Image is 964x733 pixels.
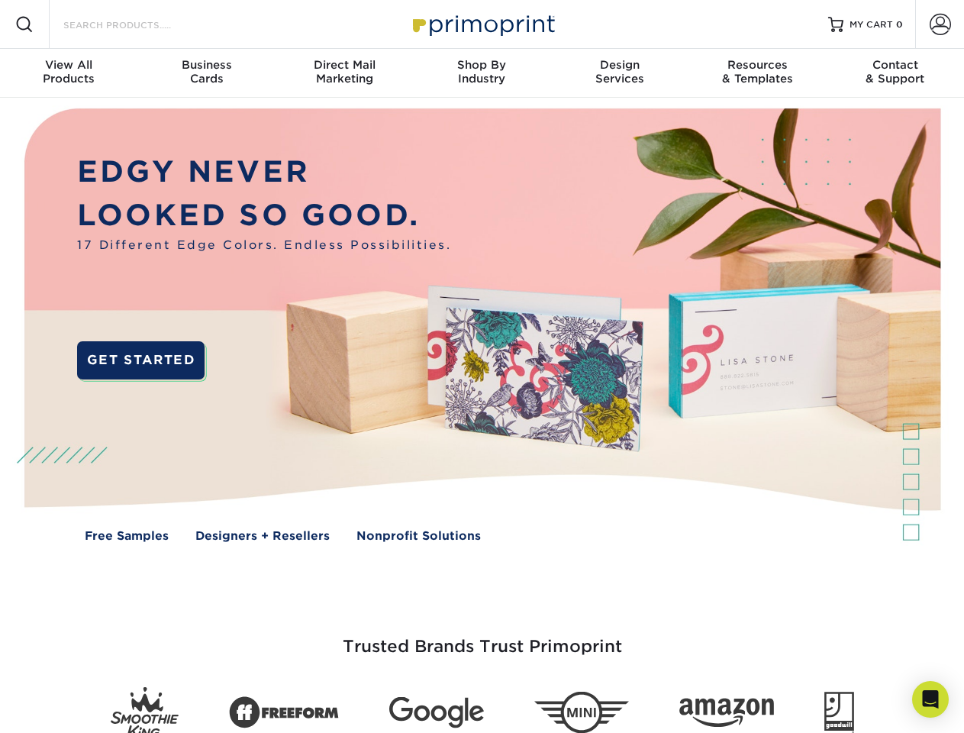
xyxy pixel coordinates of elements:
a: Free Samples [85,528,169,545]
p: LOOKED SO GOOD. [77,194,451,237]
h3: Trusted Brands Trust Primoprint [36,600,929,675]
div: & Templates [688,58,826,86]
a: Shop ByIndustry [413,49,550,98]
a: Contact& Support [827,49,964,98]
img: Primoprint [406,8,559,40]
span: Contact [827,58,964,72]
img: Goodwill [824,692,854,733]
img: Amazon [679,699,774,728]
div: Open Intercom Messenger [912,681,949,718]
span: Resources [688,58,826,72]
span: Shop By [413,58,550,72]
div: & Support [827,58,964,86]
a: BusinessCards [137,49,275,98]
p: EDGY NEVER [77,150,451,194]
a: DesignServices [551,49,688,98]
span: 0 [896,19,903,30]
a: GET STARTED [77,341,205,379]
iframe: Google Customer Reviews [4,686,130,728]
img: Google [389,697,484,728]
span: MY CART [850,18,893,31]
a: Nonprofit Solutions [356,528,481,545]
span: Business [137,58,275,72]
span: Direct Mail [276,58,413,72]
input: SEARCH PRODUCTS..... [62,15,211,34]
a: Direct MailMarketing [276,49,413,98]
a: Designers + Resellers [195,528,330,545]
a: Resources& Templates [688,49,826,98]
div: Services [551,58,688,86]
div: Marketing [276,58,413,86]
div: Industry [413,58,550,86]
div: Cards [137,58,275,86]
span: Design [551,58,688,72]
span: 17 Different Edge Colors. Endless Possibilities. [77,237,451,254]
